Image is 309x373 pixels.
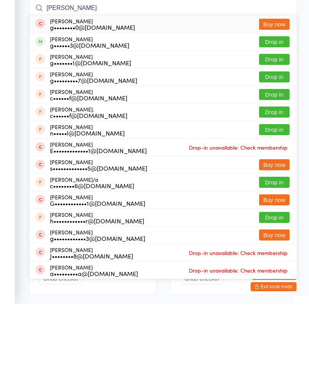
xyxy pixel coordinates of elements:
div: [PERSON_NAME]/a [50,245,134,258]
div: [PERSON_NAME] [50,158,127,170]
button: Buy now [259,228,290,239]
div: a•••••••••a@[DOMAIN_NAME] [50,339,138,346]
div: [PERSON_NAME] [50,281,144,293]
div: h••••••••••••r@[DOMAIN_NAME] [50,287,144,293]
div: [PERSON_NAME] [50,210,147,223]
div: g••••••3@[DOMAIN_NAME] [50,111,129,117]
div: [PERSON_NAME] [50,123,131,135]
span: Drop-in unavailable: Check membership [187,334,290,345]
h2: Sparring ADVANCED/FIGHTERS (In… Check-in [29,11,297,23]
button: Drop in [259,105,290,116]
span: Drop-in unavailable: Check membership [187,316,290,328]
button: Buy now [259,88,290,99]
div: c••••••f@[DOMAIN_NAME] [50,164,127,170]
button: Drop in [259,176,290,187]
div: g•••••••1@[DOMAIN_NAME] [50,129,131,135]
div: c••••••f@[DOMAIN_NAME] [50,181,127,187]
button: Drop in [259,158,290,169]
button: Drop in [259,281,290,292]
span: Drop-in unavailable: Check membership [187,211,290,222]
div: [PERSON_NAME] [50,316,133,328]
div: g•••••••••7@[DOMAIN_NAME] [50,146,137,152]
span: [GEOGRAPHIC_DATA] large matted area [29,42,285,50]
div: g••••••••0@[DOMAIN_NAME] [50,93,135,99]
span: Muaythai [29,50,297,58]
button: Drop in [259,193,290,204]
button: Drop in [259,123,290,134]
input: Search [29,68,297,86]
div: [PERSON_NAME] [50,140,137,152]
span: Urban Muaythai [29,35,285,42]
div: [PERSON_NAME] [50,263,145,275]
div: g••••••••••••3@[DOMAIN_NAME] [50,304,145,310]
button: Exit kiosk mode [251,351,296,360]
div: E•••••••••••••1@[DOMAIN_NAME] [50,216,147,223]
div: [PERSON_NAME] [50,105,129,117]
span: [DATE] 5:30pm [29,27,285,35]
div: [PERSON_NAME] [50,87,135,99]
div: [PERSON_NAME] [50,333,138,346]
div: G••••••••••••1@[DOMAIN_NAME] [50,269,145,275]
button: Buy now [259,263,290,275]
button: Drop in [259,246,290,257]
div: [PERSON_NAME]. [50,175,127,187]
div: c••••••••6@[DOMAIN_NAME] [50,252,134,258]
div: s•••••••••••••5@[DOMAIN_NAME] [50,234,147,240]
button: Buy now [259,299,290,310]
button: Drop in [259,140,290,152]
div: J••••••••8@[DOMAIN_NAME] [50,322,133,328]
div: [PERSON_NAME] [50,228,147,240]
div: [PERSON_NAME] [50,298,145,310]
div: [PERSON_NAME] [50,193,125,205]
div: n•••••l@[DOMAIN_NAME] [50,199,125,205]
